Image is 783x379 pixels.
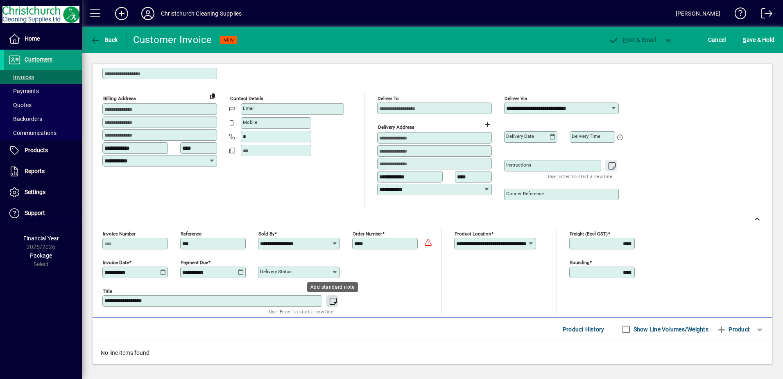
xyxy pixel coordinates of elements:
[23,235,59,242] span: Financial Year
[378,96,399,101] mat-label: Deliver To
[353,231,382,237] mat-label: Order number
[632,325,708,333] label: Show Line Volumes/Weights
[103,288,112,294] mat-label: Title
[741,32,776,47] button: Save & Hold
[135,6,161,21] button: Profile
[708,33,726,46] span: Cancel
[103,231,136,237] mat-label: Invoice number
[4,70,82,84] a: Invoices
[25,210,45,216] span: Support
[4,29,82,49] a: Home
[307,282,358,292] div: Add standard note
[181,231,201,237] mat-label: Reference
[559,322,608,337] button: Product History
[25,35,40,42] span: Home
[103,260,129,265] mat-label: Invoice date
[82,32,127,47] app-page-header-button: Back
[8,116,42,122] span: Backorders
[506,162,531,168] mat-label: Instructions
[8,102,32,108] span: Quotes
[563,323,604,336] span: Product History
[30,252,52,259] span: Package
[4,161,82,182] a: Reports
[25,56,52,63] span: Customers
[4,203,82,224] a: Support
[717,323,750,336] span: Product
[743,37,746,43] span: S
[505,96,527,101] mat-label: Deliver via
[161,7,242,20] div: Christchurch Cleaning Supplies
[706,32,728,47] button: Cancel
[570,260,589,265] mat-label: Rounding
[206,89,219,103] button: Copy to Delivery address
[243,105,255,111] mat-label: Email
[181,260,208,265] mat-label: Payment due
[572,133,600,139] mat-label: Delivery time
[570,231,608,237] mat-label: Freight (excl GST)
[743,33,774,46] span: ave & Hold
[258,231,274,237] mat-label: Sold by
[8,130,57,136] span: Communications
[93,340,772,365] div: No line items found
[133,33,212,46] div: Customer Invoice
[4,98,82,112] a: Quotes
[609,37,656,43] span: ost & Email
[91,37,118,43] span: Back
[729,2,747,28] a: Knowledge Base
[8,88,39,94] span: Payments
[4,84,82,98] a: Payments
[713,322,754,337] button: Product
[4,126,82,140] a: Communications
[755,2,773,28] a: Logout
[4,182,82,203] a: Settings
[506,133,534,139] mat-label: Delivery date
[506,191,544,196] mat-label: Courier Reference
[548,171,612,181] mat-hint: Use 'Enter' to start a new line
[260,269,292,274] mat-label: Delivery status
[8,74,34,80] span: Invoices
[25,168,45,174] span: Reports
[4,112,82,126] a: Backorders
[109,6,135,21] button: Add
[4,140,82,161] a: Products
[455,231,491,237] mat-label: Product location
[88,32,120,47] button: Back
[25,189,45,195] span: Settings
[25,147,48,153] span: Products
[243,119,257,125] mat-label: Mobile
[623,37,627,43] span: P
[604,32,660,47] button: Post & Email
[676,7,720,20] div: [PERSON_NAME]
[269,307,333,316] mat-hint: Use 'Enter' to start a new line
[481,118,494,131] button: Choose address
[224,37,234,43] span: NEW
